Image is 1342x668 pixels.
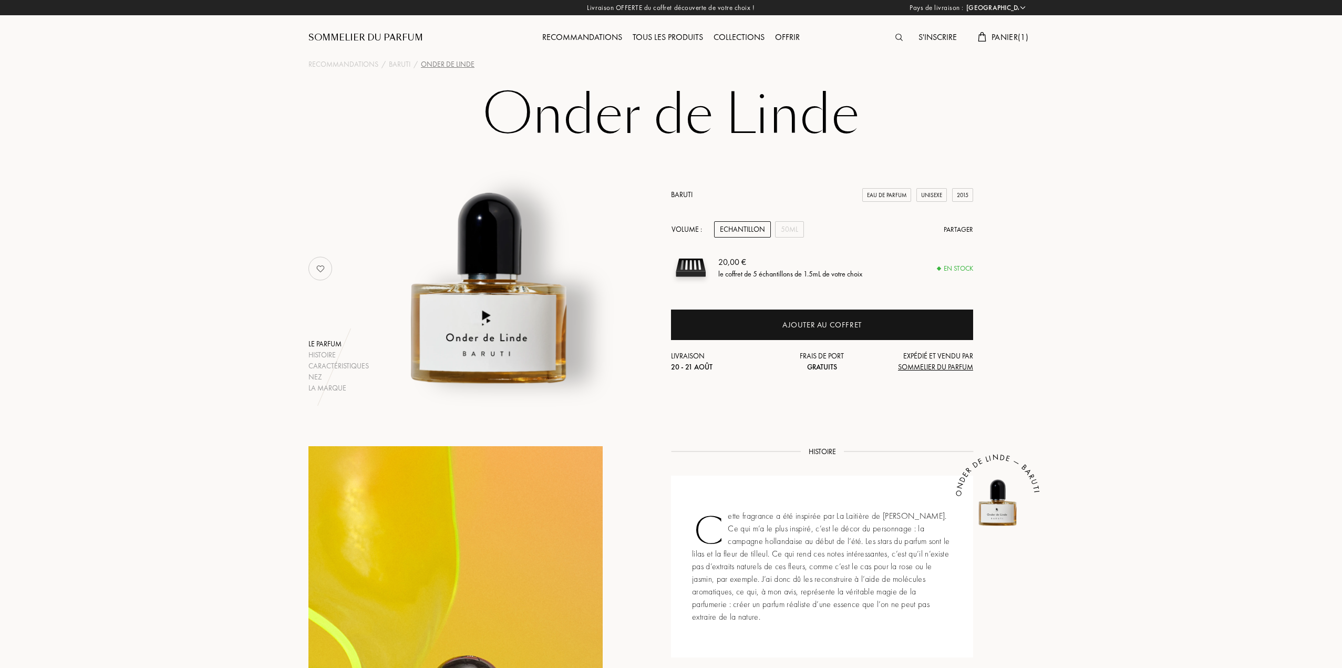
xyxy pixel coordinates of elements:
[913,32,962,43] a: S'inscrire
[708,31,770,45] div: Collections
[916,188,947,202] div: Unisexe
[308,372,369,383] div: Nez
[718,269,862,280] div: le coffret de 5 échantillons de 1.5mL de votre choix
[770,31,805,45] div: Offrir
[708,32,770,43] a: Collections
[671,221,708,238] div: Volume :
[944,224,973,235] div: Partager
[421,59,474,70] div: Onder de Linde
[308,59,378,70] a: Recommandations
[627,31,708,45] div: Tous les produits
[381,59,386,70] div: /
[308,383,369,394] div: La marque
[782,319,862,331] div: Ajouter au coffret
[671,190,693,199] a: Baruti
[772,351,873,373] div: Frais de port
[910,3,964,13] span: Pays de livraison :
[966,465,1029,528] img: Onder de Linde
[671,362,713,372] span: 20 - 21 août
[537,32,627,43] a: Recommandations
[770,32,805,43] a: Offrir
[872,351,973,373] div: Expédié et vendu par
[913,31,962,45] div: S'inscrire
[952,188,973,202] div: 2015
[978,32,986,42] img: cart.svg
[360,133,620,394] img: Onder de Linde Baruti
[895,34,903,41] img: search_icn.svg
[308,361,369,372] div: Caractéristiques
[718,256,862,269] div: 20,00 €
[937,263,973,274] div: En stock
[714,221,771,238] div: Echantillon
[807,362,837,372] span: Gratuits
[862,188,911,202] div: Eau de Parfum
[308,32,423,44] a: Sommelier du Parfum
[671,351,772,373] div: Livraison
[992,32,1028,43] span: Panier ( 1 )
[671,248,710,287] img: sample box
[671,476,973,657] div: Cette fragrance a été inspirée par La Laitière de [PERSON_NAME]. Ce qui m’a le plus inspiré, c’es...
[389,59,410,70] a: Baruti
[414,59,418,70] div: /
[898,362,973,372] span: Sommelier du Parfum
[408,86,934,144] h1: Onder de Linde
[310,258,331,279] img: no_like_p.png
[308,338,369,350] div: Le parfum
[537,31,627,45] div: Recommandations
[775,221,804,238] div: 50mL
[308,350,369,361] div: Histoire
[627,32,708,43] a: Tous les produits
